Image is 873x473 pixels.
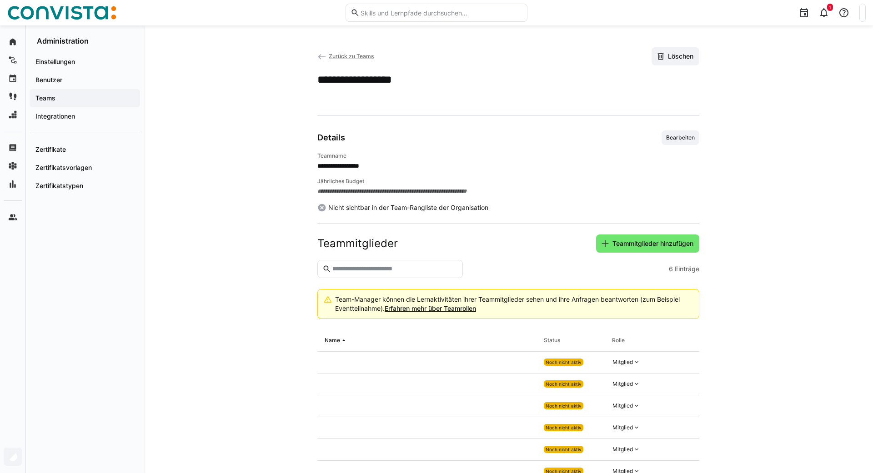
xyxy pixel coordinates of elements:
span: Teammitglieder hinzufügen [611,239,695,248]
div: Mitglied [612,380,633,388]
span: Nicht sichtbar in der Team-Rangliste der Organisation [328,203,488,212]
div: Mitglied [612,424,633,431]
h2: Teammitglieder [317,237,398,250]
button: Bearbeiten [662,130,699,145]
div: Name [325,337,340,344]
span: Noch nicht aktiv [546,381,582,387]
h4: Teamname [317,152,699,159]
div: Status [544,337,560,344]
span: Noch nicht aktiv [546,447,582,452]
span: Löschen [667,52,695,61]
h4: Jährliches Budget [317,178,699,185]
span: Einträge [675,264,699,274]
a: Erfahren mehr über Teamrollen [385,304,476,312]
span: Bearbeiten [665,134,696,141]
a: Zurück zu Teams [317,53,374,60]
span: Noch nicht aktiv [546,403,582,408]
input: Skills und Lernpfade durchsuchen… [360,9,522,17]
div: Team-Manager können die Lernaktivitäten ihrer Teammitglieder sehen und ihre Anfragen beantworten ... [335,295,692,313]
div: Mitglied [612,358,633,366]
span: Noch nicht aktiv [546,425,582,430]
button: Teammitglieder hinzufügen [596,234,699,253]
span: Zurück zu Teams [329,53,374,60]
span: 6 [669,264,673,274]
div: Rolle [612,337,625,344]
div: Mitglied [612,402,633,409]
div: Mitglied [612,446,633,453]
h3: Details [317,133,345,143]
button: Löschen [652,47,699,65]
span: Noch nicht aktiv [546,359,582,365]
span: 1 [829,5,831,10]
